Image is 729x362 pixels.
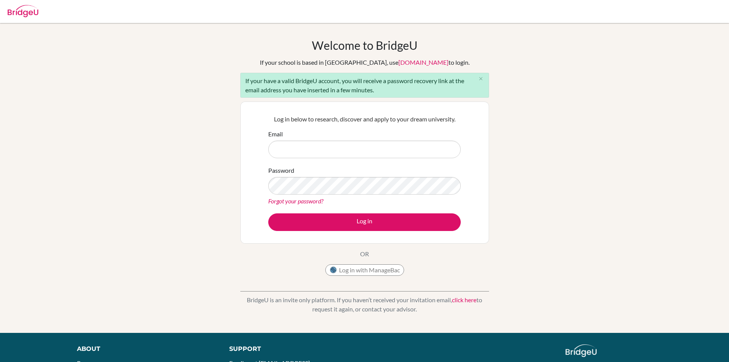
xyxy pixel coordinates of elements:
[268,197,323,205] a: Forgot your password?
[268,115,461,124] p: Log in below to research, discover and apply to your dream university.
[452,296,476,303] a: click here
[268,213,461,231] button: Log in
[268,129,283,139] label: Email
[77,344,212,354] div: About
[229,344,356,354] div: Support
[325,264,404,276] button: Log in with ManageBac
[312,38,418,52] h1: Welcome to BridgeU
[240,295,489,314] p: BridgeU is an invite only platform. If you haven’t received your invitation email, to request it ...
[398,59,448,66] a: [DOMAIN_NAME]
[473,73,489,85] button: Close
[240,73,489,98] div: If your have a valid BridgeU account, you will receive a password recovery link at the email addr...
[478,76,484,82] i: close
[260,58,470,67] div: If your school is based in [GEOGRAPHIC_DATA], use to login.
[8,5,38,17] img: Bridge-U
[566,344,597,357] img: logo_white@2x-f4f0deed5e89b7ecb1c2cc34c3e3d731f90f0f143d5ea2071677605dd97b5244.png
[360,249,369,259] p: OR
[268,166,294,175] label: Password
